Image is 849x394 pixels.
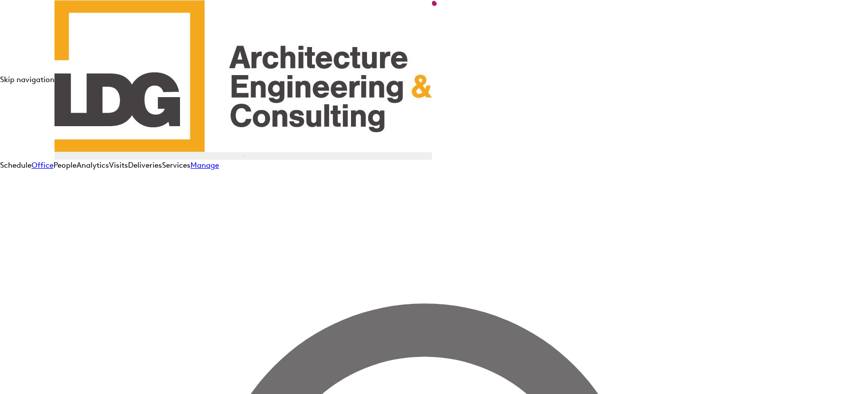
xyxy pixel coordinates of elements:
a: Visits [109,161,128,170]
a: Deliveries [128,161,162,170]
a: Services [162,161,190,170]
a: Manage [190,161,219,170]
a: Office [31,161,53,170]
a: People [53,161,76,170]
a: Analytics [76,161,109,170]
